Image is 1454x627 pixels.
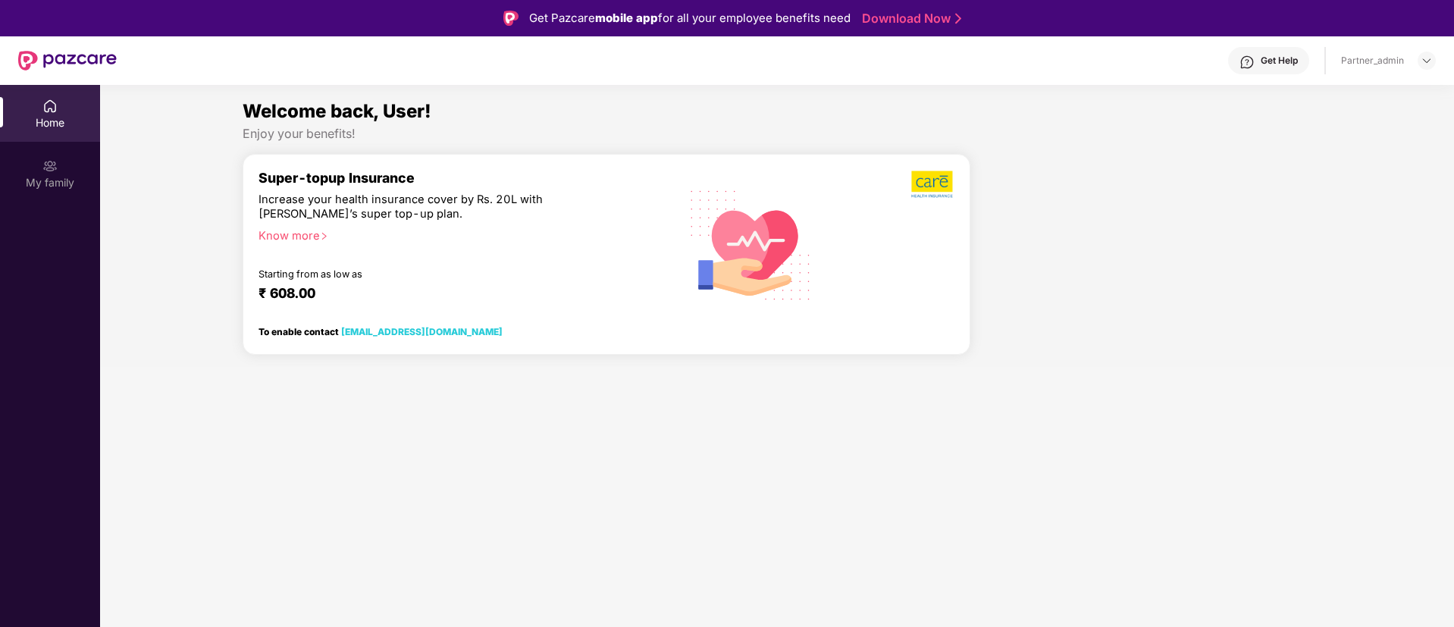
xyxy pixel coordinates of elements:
[341,326,503,337] a: [EMAIL_ADDRESS][DOMAIN_NAME]
[259,285,650,303] div: ₹ 608.00
[1261,55,1298,67] div: Get Help
[42,158,58,174] img: svg+xml;base64,PHN2ZyB3aWR0aD0iMjAiIGhlaWdodD0iMjAiIHZpZXdCb3g9IjAgMCAyMCAyMCIgZmlsbD0ibm9uZSIgeG...
[18,51,117,71] img: New Pazcare Logo
[259,193,599,222] div: Increase your health insurance cover by Rs. 20L with [PERSON_NAME]’s super top-up plan.
[862,11,957,27] a: Download Now
[259,268,600,279] div: Starting from as low as
[1239,55,1255,70] img: svg+xml;base64,PHN2ZyBpZD0iSGVscC0zMngzMiIgeG1sbnM9Imh0dHA6Ly93d3cudzMub3JnLzIwMDAvc3ZnIiB3aWR0aD...
[259,170,665,186] div: Super-topup Insurance
[1421,55,1433,67] img: svg+xml;base64,PHN2ZyBpZD0iRHJvcGRvd24tMzJ4MzIiIHhtbG5zPSJodHRwOi8vd3d3LnczLm9yZy8yMDAwL3N2ZyIgd2...
[243,126,1312,142] div: Enjoy your benefits!
[503,11,519,26] img: Logo
[320,232,328,240] span: right
[678,171,823,318] img: svg+xml;base64,PHN2ZyB4bWxucz0iaHR0cDovL3d3dy53My5vcmcvMjAwMC9zdmciIHhtbG5zOnhsaW5rPSJodHRwOi8vd3...
[243,100,431,122] span: Welcome back, User!
[1341,55,1404,67] div: Partner_admin
[595,11,658,25] strong: mobile app
[911,170,954,199] img: b5dec4f62d2307b9de63beb79f102df3.png
[955,11,961,27] img: Stroke
[529,9,851,27] div: Get Pazcare for all your employee benefits need
[259,326,503,337] div: To enable contact
[259,229,656,240] div: Know more
[42,99,58,114] img: svg+xml;base64,PHN2ZyBpZD0iSG9tZSIgeG1sbnM9Imh0dHA6Ly93d3cudzMub3JnLzIwMDAvc3ZnIiB3aWR0aD0iMjAiIG...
